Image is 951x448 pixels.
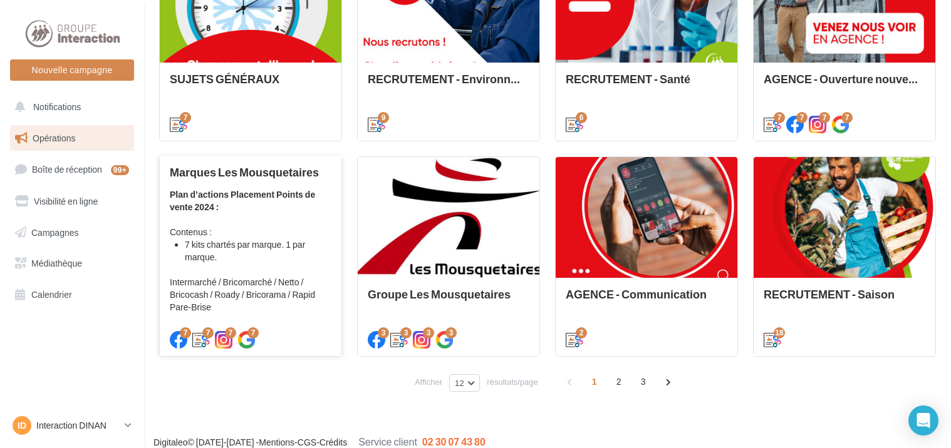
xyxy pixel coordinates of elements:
div: AGENCE - Ouverture nouvelle agence [764,73,925,98]
a: Boîte de réception99+ [8,156,137,183]
a: CGS [298,437,316,447]
span: Service client [358,435,417,447]
a: Calendrier [8,282,137,308]
div: 7 [841,112,853,123]
div: 7 [180,112,191,123]
span: 12 [455,378,464,388]
span: Médiathèque [31,258,82,268]
strong: Plan d’actions Placement Points de vente 2024 : [170,189,315,212]
span: © [DATE]-[DATE] - - - [153,437,486,447]
span: Calendrier [31,289,72,300]
span: ID [18,419,26,432]
div: Groupe Les Mousquetaires [368,288,529,313]
div: 6 [576,112,587,123]
div: 3 [378,327,389,339]
button: 12 [449,374,480,392]
div: 2 [576,327,587,339]
div: 7 [247,327,259,339]
div: 7 [774,112,785,123]
span: 1 [585,372,605,392]
a: Campagnes [8,220,137,246]
div: RECRUTEMENT - Saison [764,288,925,313]
div: RECRUTEMENT - Santé [566,73,727,98]
span: 3 [633,372,653,392]
div: RECRUTEMENT - Environnement [368,73,529,98]
div: 9 [378,112,389,123]
a: Crédits [320,437,347,447]
span: 02 30 07 43 80 [422,435,486,447]
div: 99+ [111,165,129,175]
div: SUJETS GÉNÉRAUX [170,73,331,98]
a: ID Interaction DINAN [10,414,134,437]
span: Opérations [33,133,75,143]
p: Interaction DINAN [36,419,120,432]
div: Contenus : Intermarché / Bricomarché / Netto / Bricocash / Roady / Bricorama / Rapid Pare-Brise [170,188,331,313]
span: Campagnes [31,227,79,237]
button: Notifications [8,94,132,120]
div: 7 [796,112,808,123]
span: Visibilité en ligne [34,196,98,206]
li: 7 kits chartés par marque. 1 par marque. [185,238,331,263]
div: 7 [180,327,191,339]
div: Open Intercom Messenger [908,405,938,435]
div: 7 [819,112,830,123]
div: AGENCE - Communication [566,288,727,313]
div: 18 [774,327,785,339]
a: Opérations [8,125,137,151]
span: Boîte de réception [32,164,102,175]
div: 3 [423,327,434,339]
button: Nouvelle campagne [10,59,134,81]
div: 3 [400,327,412,339]
a: Visibilité en ligne [8,188,137,215]
div: 3 [445,327,457,339]
div: 7 [202,327,214,339]
span: Notifications [33,101,81,112]
a: Mentions [259,437,294,447]
div: 7 [225,327,236,339]
span: 2 [609,372,629,392]
a: Médiathèque [8,250,137,277]
span: Afficher [415,376,442,388]
a: Digitaleo [153,437,187,447]
div: Marques Les Mousquetaires [170,166,331,178]
span: résultats/page [487,376,538,388]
